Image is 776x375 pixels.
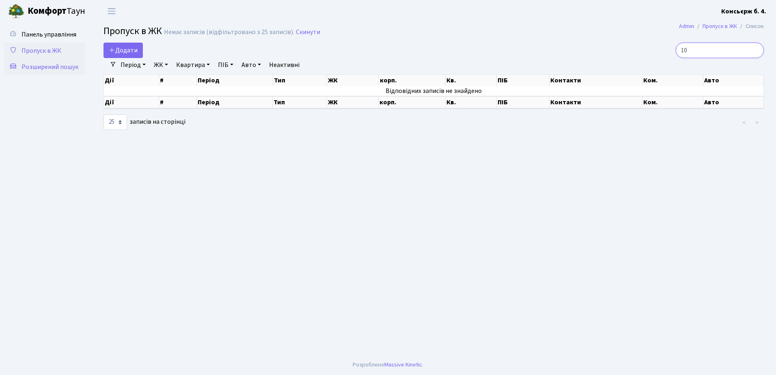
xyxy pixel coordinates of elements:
[197,75,273,86] th: Період
[703,96,764,108] th: Авто
[28,4,85,18] span: Таун
[667,18,776,35] nav: breadcrumb
[327,96,379,108] th: ЖК
[104,75,159,86] th: Дії
[703,75,764,86] th: Авто
[197,96,273,108] th: Період
[550,75,642,86] th: Контакти
[103,114,127,130] select: записів на сторінці
[703,22,737,30] a: Пропуск в ЖК
[104,86,764,96] td: Відповідних записів не знайдено
[721,6,766,16] a: Консьєрж б. 4.
[550,96,642,108] th: Контакти
[22,46,61,55] span: Пропуск в ЖК
[379,75,446,86] th: корп.
[384,360,422,369] a: Massive Kinetic
[173,58,213,72] a: Квартира
[28,4,67,17] b: Комфорт
[497,96,550,108] th: ПІБ
[4,26,85,43] a: Панель управління
[497,75,550,86] th: ПІБ
[4,59,85,75] a: Розширений пошук
[103,43,143,58] a: Додати
[101,4,122,18] button: Переключити навігацію
[273,75,328,86] th: Тип
[446,75,497,86] th: Кв.
[379,96,445,108] th: корп.
[117,58,149,72] a: Період
[151,58,171,72] a: ЖК
[642,75,703,86] th: Ком.
[238,58,264,72] a: Авто
[642,96,703,108] th: Ком.
[296,28,320,36] a: Скинути
[446,96,497,108] th: Кв.
[159,96,197,108] th: #
[103,24,162,38] span: Пропуск в ЖК
[353,360,423,369] div: Розроблено .
[273,96,327,108] th: Тип
[737,22,764,31] li: Список
[721,7,766,16] b: Консьєрж б. 4.
[22,62,78,71] span: Розширений пошук
[327,75,379,86] th: ЖК
[266,58,303,72] a: Неактивні
[676,43,764,58] input: Пошук...
[164,28,294,36] div: Немає записів (відфільтровано з 25 записів).
[8,3,24,19] img: logo.png
[4,43,85,59] a: Пропуск в ЖК
[109,46,138,55] span: Додати
[679,22,694,30] a: Admin
[103,114,185,130] label: записів на сторінці
[22,30,76,39] span: Панель управління
[215,58,237,72] a: ПІБ
[159,75,197,86] th: #
[104,96,159,108] th: Дії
